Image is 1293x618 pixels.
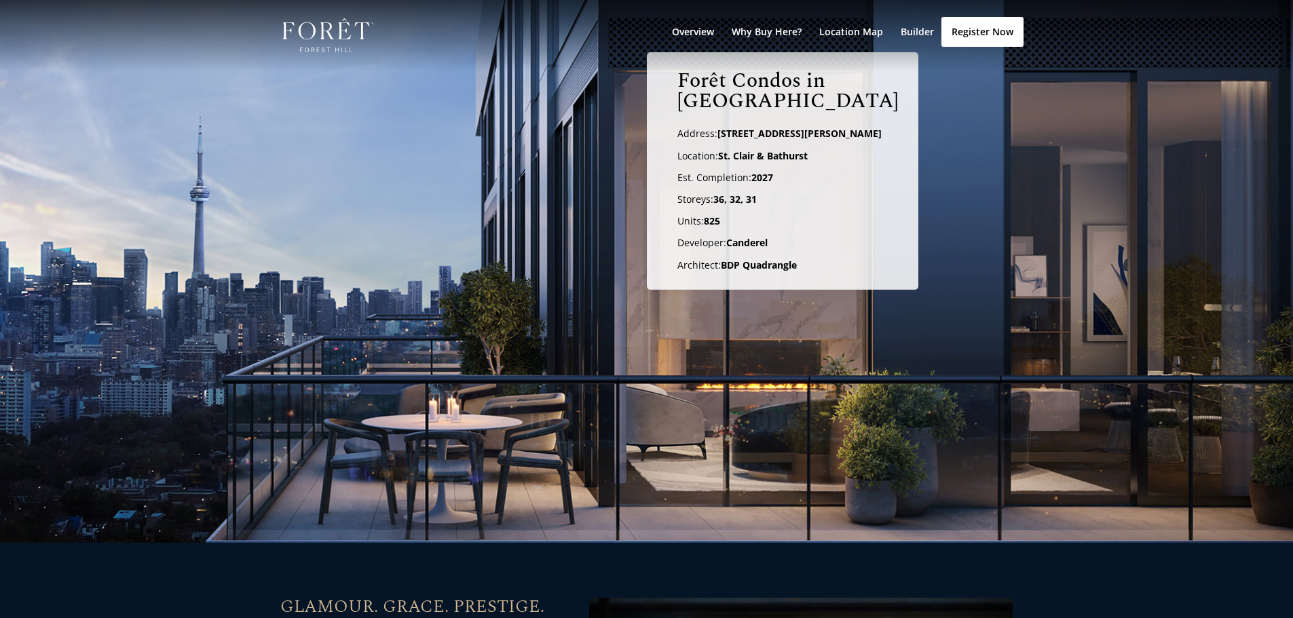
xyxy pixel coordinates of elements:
a: Register Now [941,17,1024,47]
b: BDP Quadrangle [721,258,797,271]
p: Storeys: [677,193,887,215]
strong: 36, 32, 31 [713,193,757,206]
h1: Forêt Condos in [GEOGRAPHIC_DATA] [677,71,887,118]
strong: Canderel [726,236,768,249]
p: Architect: [677,259,887,271]
strong: 825 [704,214,720,227]
p: Est. Completion: [677,172,887,193]
b: 2027 [751,171,773,184]
a: Why Buy Here? [732,27,802,71]
span: [STREET_ADDRESS][PERSON_NAME] [717,127,882,140]
a: Builder [901,27,934,71]
p: Location: [677,150,887,172]
span: St. Clair & Bathurst [718,149,808,162]
img: Foret Condos in Forest Hill [283,18,374,53]
a: Overview [672,27,714,71]
a: Location Map [819,27,883,71]
p: Developer: [677,237,887,258]
p: Address: [677,128,887,149]
p: Units: [677,215,887,237]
